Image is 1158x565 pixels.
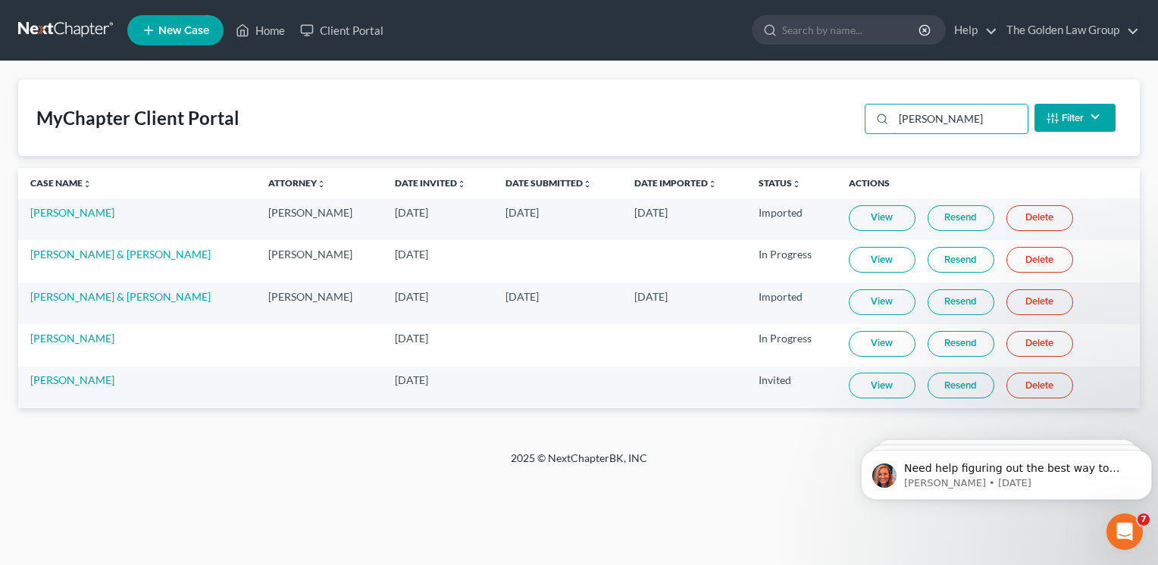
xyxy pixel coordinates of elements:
[30,290,211,303] a: [PERSON_NAME] & [PERSON_NAME]
[634,290,668,303] span: [DATE]
[1006,247,1073,273] a: Delete
[999,17,1139,44] a: The Golden Law Group
[268,177,326,189] a: Attorneyunfold_more
[746,324,837,366] td: In Progress
[256,282,382,324] td: [PERSON_NAME]
[849,289,915,315] a: View
[583,179,592,189] i: unfold_more
[634,206,668,219] span: [DATE]
[395,206,428,219] span: [DATE]
[746,367,837,408] td: Invited
[746,282,837,324] td: Imported
[1034,104,1116,132] button: Filter
[746,198,837,240] td: Imported
[395,332,428,345] span: [DATE]
[837,168,1140,198] th: Actions
[947,17,997,44] a: Help
[1106,513,1143,550] iframe: Intercom live chat
[30,177,92,189] a: Case Nameunfold_more
[928,205,994,231] a: Resend
[457,179,466,189] i: unfold_more
[849,205,915,231] a: View
[782,16,921,44] input: Search by name...
[1006,331,1073,357] a: Delete
[849,331,915,357] a: View
[634,177,717,189] a: Date Importedunfold_more
[30,332,114,345] a: [PERSON_NAME]
[1006,289,1073,315] a: Delete
[147,451,1011,478] div: 2025 © NextChapterBK, INC
[395,373,428,386] span: [DATE]
[1138,513,1150,526] span: 7
[293,17,391,44] a: Client Portal
[708,179,717,189] i: unfold_more
[792,179,801,189] i: unfold_more
[158,25,209,36] span: New Case
[849,373,915,398] a: View
[256,198,382,240] td: [PERSON_NAME]
[928,373,994,398] a: Resend
[1006,205,1073,231] a: Delete
[395,290,428,303] span: [DATE]
[928,331,994,357] a: Resend
[395,248,428,261] span: [DATE]
[317,179,326,189] i: unfold_more
[30,373,114,386] a: [PERSON_NAME]
[30,206,114,219] a: [PERSON_NAME]
[746,240,837,282] td: In Progress
[505,290,539,303] span: [DATE]
[505,206,539,219] span: [DATE]
[228,17,293,44] a: Home
[849,247,915,273] a: View
[928,247,994,273] a: Resend
[894,105,1028,133] input: Search...
[30,248,211,261] a: [PERSON_NAME] & [PERSON_NAME]
[759,177,801,189] a: Statusunfold_more
[928,289,994,315] a: Resend
[505,177,592,189] a: Date Submittedunfold_more
[83,179,92,189] i: unfold_more
[36,106,239,130] div: MyChapter Client Portal
[855,418,1158,524] iframe: Intercom notifications message
[1006,373,1073,398] a: Delete
[256,240,382,282] td: [PERSON_NAME]
[395,177,466,189] a: Date Invitedunfold_more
